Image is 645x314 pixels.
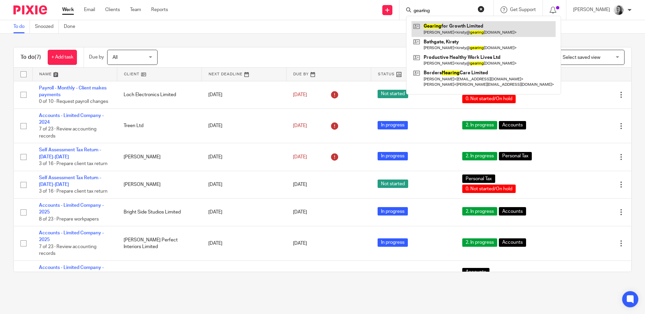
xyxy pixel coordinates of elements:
span: (7) [35,54,41,60]
a: Work [62,6,74,13]
td: [DATE] [202,261,286,295]
span: [DATE] [293,92,307,97]
a: Accounts - Limited Company - 2025 [39,203,104,214]
a: Accounts - Limited Company - 2025 [39,265,104,277]
span: All [113,55,118,60]
a: Clients [105,6,120,13]
span: [DATE] [293,155,307,159]
span: In progress [378,152,408,160]
td: [PERSON_NAME] Perfect Interiors Limited [117,226,202,261]
a: Email [84,6,95,13]
span: Not started [378,180,408,188]
span: Accounts [499,207,526,215]
td: Gearing for Growth Limited [117,261,202,295]
a: Payroll - Monthly - Client makes payments [39,86,106,97]
span: Accounts [499,121,526,129]
img: IMG-0056.JPG [613,5,624,15]
button: Clear [478,6,484,12]
td: [DATE] [202,226,286,261]
td: [DATE] [202,109,286,143]
span: [DATE] [293,210,307,214]
td: [PERSON_NAME] [117,143,202,171]
span: 2. In progress [462,238,497,247]
p: Due by [89,54,104,61]
td: [DATE] [202,81,286,109]
td: [DATE] [202,198,286,226]
span: Personal Tax [462,174,495,183]
input: Search [413,8,473,14]
h1: To do [20,54,41,61]
span: In progress [378,238,408,247]
span: 2. In progress [462,121,497,129]
span: In progress [378,207,408,215]
a: Self Assessment Tax Return - [DATE]-[DATE] [39,175,101,187]
span: 3 of 16 · Prepare client tax return [39,189,107,194]
p: [PERSON_NAME] [573,6,610,13]
td: Treen Ltd [117,109,202,143]
td: Bright Side Studios Limited [117,198,202,226]
a: Snoozed [35,20,59,33]
span: Accounts [462,268,489,276]
a: Reports [151,6,168,13]
img: Pixie [13,5,47,14]
td: [PERSON_NAME] [117,171,202,198]
span: Get Support [510,7,536,12]
span: Accounts [499,238,526,247]
td: [DATE] [202,171,286,198]
span: Select saved view [563,55,600,60]
span: Personal Tax [499,152,532,160]
span: 8 of 23 · Prepare workpapers [39,217,99,222]
span: 0 of 10 · Request payroll changes [39,99,108,104]
td: [DATE] [202,143,286,171]
span: 2. In progress [462,207,497,215]
span: [DATE] [293,182,307,187]
a: Team [130,6,141,13]
span: 7 of 23 · Review accounting records [39,127,96,139]
a: Accounts - Limited Company - 2025 [39,231,104,242]
span: 3 of 16 · Prepare client tax return [39,161,107,166]
a: Self Assessment Tax Return - [DATE]-[DATE] [39,148,101,159]
span: 0. Not started/On hold [462,185,516,193]
a: Done [64,20,80,33]
a: + Add task [48,50,77,65]
span: 2. In progress [462,152,497,160]
span: 0. Not started/On hold [462,95,516,103]
span: Not started [378,90,408,98]
a: To do [13,20,30,33]
span: In progress [378,121,408,129]
span: [DATE] [293,241,307,246]
a: Accounts - Limited Company - 2024 [39,113,104,125]
td: Loch Electronics Limited [117,81,202,109]
span: [DATE] [293,123,307,128]
span: 7 of 23 · Review accounting records [39,244,96,256]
